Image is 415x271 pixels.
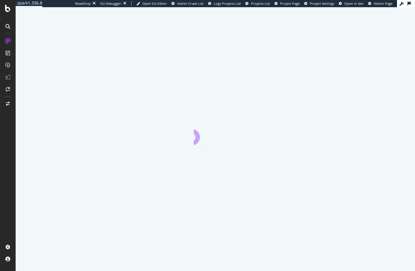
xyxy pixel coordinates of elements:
[194,124,237,145] div: animation
[368,1,392,6] a: Admin Page
[100,1,122,6] div: Viz Debugger:
[245,1,270,6] a: Projects List
[310,1,334,6] span: Project Settings
[280,1,300,6] span: Project Page
[214,1,241,6] span: Logs Projects List
[136,1,167,6] a: Open Viz Editor
[344,1,364,6] span: Open in dev
[251,1,270,6] span: Projects List
[374,1,392,6] span: Admin Page
[304,1,334,6] a: Project Settings
[208,1,241,6] a: Logs Projects List
[171,1,204,6] a: Admin Crawl List
[274,1,300,6] a: Project Page
[75,1,91,6] div: ReadOnly:
[177,1,204,6] span: Admin Crawl List
[339,1,364,6] a: Open in dev
[142,1,167,6] span: Open Viz Editor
